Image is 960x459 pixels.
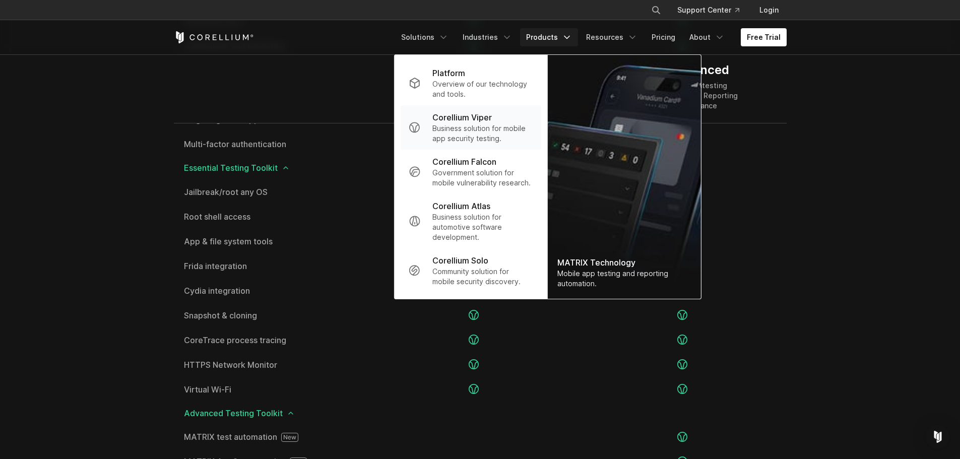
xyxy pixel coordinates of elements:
[751,1,787,19] a: Login
[400,61,541,105] a: Platform Overview of our technology and tools.
[432,67,465,79] p: Platform
[432,123,533,144] p: Business solution for mobile app security testing.
[457,28,518,46] a: Industries
[557,269,690,289] div: Mobile app testing and reporting automation.
[395,28,455,46] a: Solutions
[646,28,681,46] a: Pricing
[432,254,488,267] p: Corellium Solo
[400,105,541,150] a: Corellium Viper Business solution for mobile app security testing.
[547,55,700,299] img: Matrix_WebNav_1x
[669,1,747,19] a: Support Center
[647,1,665,19] button: Search
[432,111,492,123] p: Corellium Viper
[432,168,533,188] p: Government solution for mobile vulnerability research.
[520,28,578,46] a: Products
[400,194,541,248] a: Corellium Atlas Business solution for automotive software development.
[184,361,360,369] a: HTTPS Network Monitor
[184,140,360,148] a: Multi-factor authentication
[184,164,777,172] span: Essential Testing Toolkit
[184,287,360,295] a: Cydia integration
[184,336,360,344] a: CoreTrace process tracing
[432,200,490,212] p: Corellium Atlas
[432,156,496,168] p: Corellium Falcon
[741,28,787,46] a: Free Trial
[400,150,541,194] a: Corellium Falcon Government solution for mobile vulnerability research.
[174,31,254,43] a: Corellium Home
[184,262,360,270] a: Frida integration
[557,256,690,269] div: MATRIX Technology
[184,433,360,442] a: MATRIX test automation
[547,55,700,299] a: MATRIX Technology Mobile app testing and reporting automation.
[683,28,731,46] a: About
[580,28,644,46] a: Resources
[926,425,950,449] div: Open Intercom Messenger
[184,237,360,245] a: App & file system tools
[639,1,787,19] div: Navigation Menu
[395,28,787,46] div: Navigation Menu
[400,248,541,293] a: Corellium Solo Community solution for mobile security discovery.
[432,267,533,287] p: Community solution for mobile security discovery.
[184,188,360,196] a: Jailbreak/root any OS
[184,311,360,319] a: Snapshot & cloning
[432,79,533,99] p: Overview of our technology and tools.
[184,409,777,417] span: Advanced Testing Toolkit
[432,212,533,242] p: Business solution for automotive software development.
[184,385,360,394] a: Virtual Wi-Fi
[184,213,360,221] a: Root shell access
